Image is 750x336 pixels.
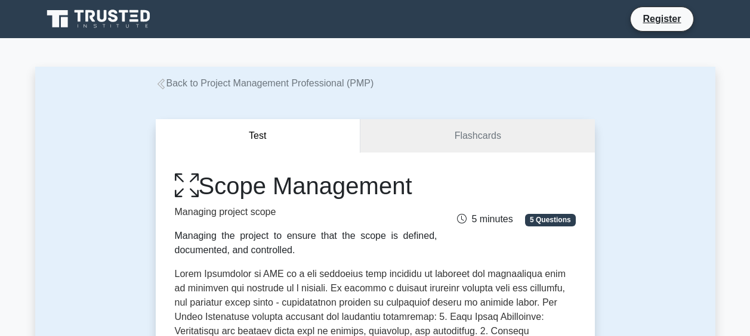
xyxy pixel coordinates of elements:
[360,119,594,153] a: Flashcards
[175,172,437,200] h1: Scope Management
[635,11,688,26] a: Register
[175,229,437,257] div: Managing the project to ensure that the scope is defined, documented, and controlled.
[457,214,513,224] span: 5 minutes
[525,214,575,226] span: 5 Questions
[175,205,437,219] p: Managing project scope
[156,119,361,153] button: Test
[156,78,374,88] a: Back to Project Management Professional (PMP)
